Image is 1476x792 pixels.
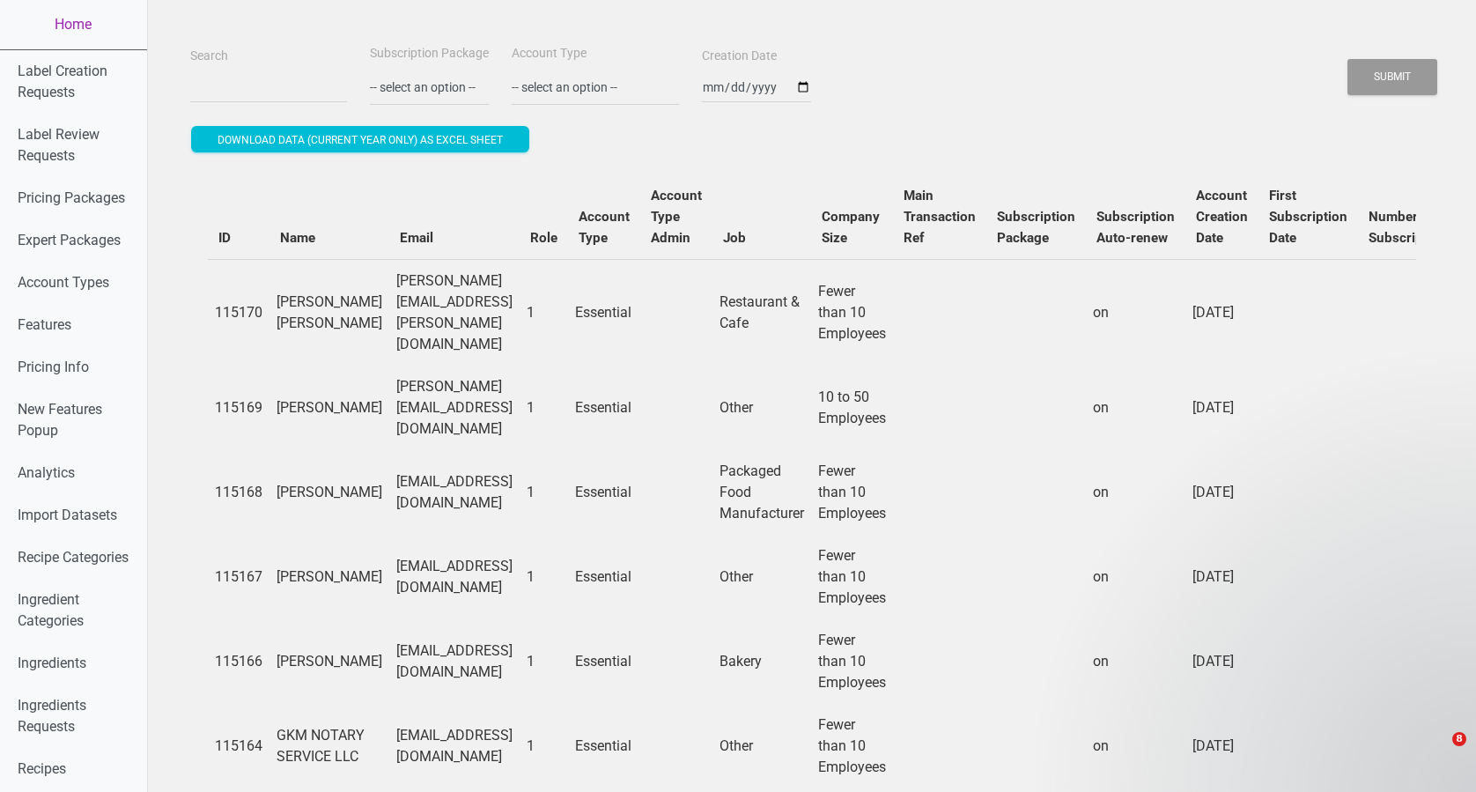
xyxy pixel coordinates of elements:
td: [EMAIL_ADDRESS][DOMAIN_NAME] [389,535,520,619]
td: [EMAIL_ADDRESS][DOMAIN_NAME] [389,450,520,535]
b: ID [218,230,231,246]
td: on [1086,366,1185,450]
td: on [1086,259,1185,366]
td: on [1086,450,1185,535]
td: Packaged Food Manufacturer [712,450,811,535]
b: Email [400,230,433,246]
button: Download data (current year only) as excel sheet [191,126,529,152]
b: First Subscription Date [1269,188,1347,246]
td: [PERSON_NAME] [269,619,389,704]
td: [DATE] [1185,450,1258,535]
td: Restaurant & Cafe [712,259,811,366]
td: 1 [520,450,568,535]
button: Submit [1347,59,1437,95]
b: Subscription Package [997,209,1075,246]
td: 115164 [208,704,269,788]
td: Other [712,704,811,788]
td: Other [712,366,811,450]
td: 1 [520,535,568,619]
label: Search [190,48,228,65]
td: 115169 [208,366,269,450]
td: [DATE] [1185,535,1258,619]
span: 8 [1452,732,1466,746]
b: Role [530,230,557,246]
td: 115170 [208,259,269,366]
td: 1 [520,259,568,366]
td: [DATE] [1185,259,1258,366]
td: Essential [568,259,640,366]
td: on [1086,619,1185,704]
td: GKM NOTARY SERVICE LLC [269,704,389,788]
td: [PERSON_NAME] [269,535,389,619]
td: Fewer than 10 Employees [811,259,893,366]
td: [PERSON_NAME][EMAIL_ADDRESS][DOMAIN_NAME] [389,366,520,450]
td: Essential [568,619,640,704]
td: Fewer than 10 Employees [811,535,893,619]
td: Essential [568,535,640,619]
iframe: Intercom live chat [1416,732,1458,774]
b: Name [280,230,315,246]
td: Other [712,535,811,619]
td: [DATE] [1185,366,1258,450]
td: [PERSON_NAME] [269,366,389,450]
td: Bakery [712,619,811,704]
b: Company Size [822,209,880,246]
span: Download data (current year only) as excel sheet [218,134,503,146]
td: 10 to 50 Employees [811,366,893,450]
b: Account Creation Date [1196,188,1248,246]
label: Creation Date [702,48,777,65]
td: 1 [520,366,568,450]
td: 115166 [208,619,269,704]
label: Account Type [512,45,587,63]
td: Fewer than 10 Employees [811,704,893,788]
td: on [1086,535,1185,619]
b: Account Type [579,209,630,246]
td: [PERSON_NAME] [PERSON_NAME] [269,259,389,366]
b: Number of Subscriptions [1369,209,1454,246]
td: Fewer than 10 Employees [811,619,893,704]
b: Subscription Auto-renew [1096,209,1175,246]
b: Main Transaction Ref [904,188,976,246]
td: [EMAIL_ADDRESS][DOMAIN_NAME] [389,704,520,788]
td: [DATE] [1185,704,1258,788]
td: Fewer than 10 Employees [811,450,893,535]
td: 1 [520,704,568,788]
td: 115167 [208,535,269,619]
b: Job [723,230,746,246]
label: Subscription Package [370,45,489,63]
td: Essential [568,704,640,788]
td: [PERSON_NAME][EMAIL_ADDRESS][PERSON_NAME][DOMAIN_NAME] [389,259,520,366]
b: Account Type Admin [651,188,702,246]
td: 1 [520,619,568,704]
td: Essential [568,366,640,450]
td: 115168 [208,450,269,535]
td: on [1086,704,1185,788]
td: [EMAIL_ADDRESS][DOMAIN_NAME] [389,619,520,704]
td: [PERSON_NAME] [269,450,389,535]
td: Essential [568,450,640,535]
